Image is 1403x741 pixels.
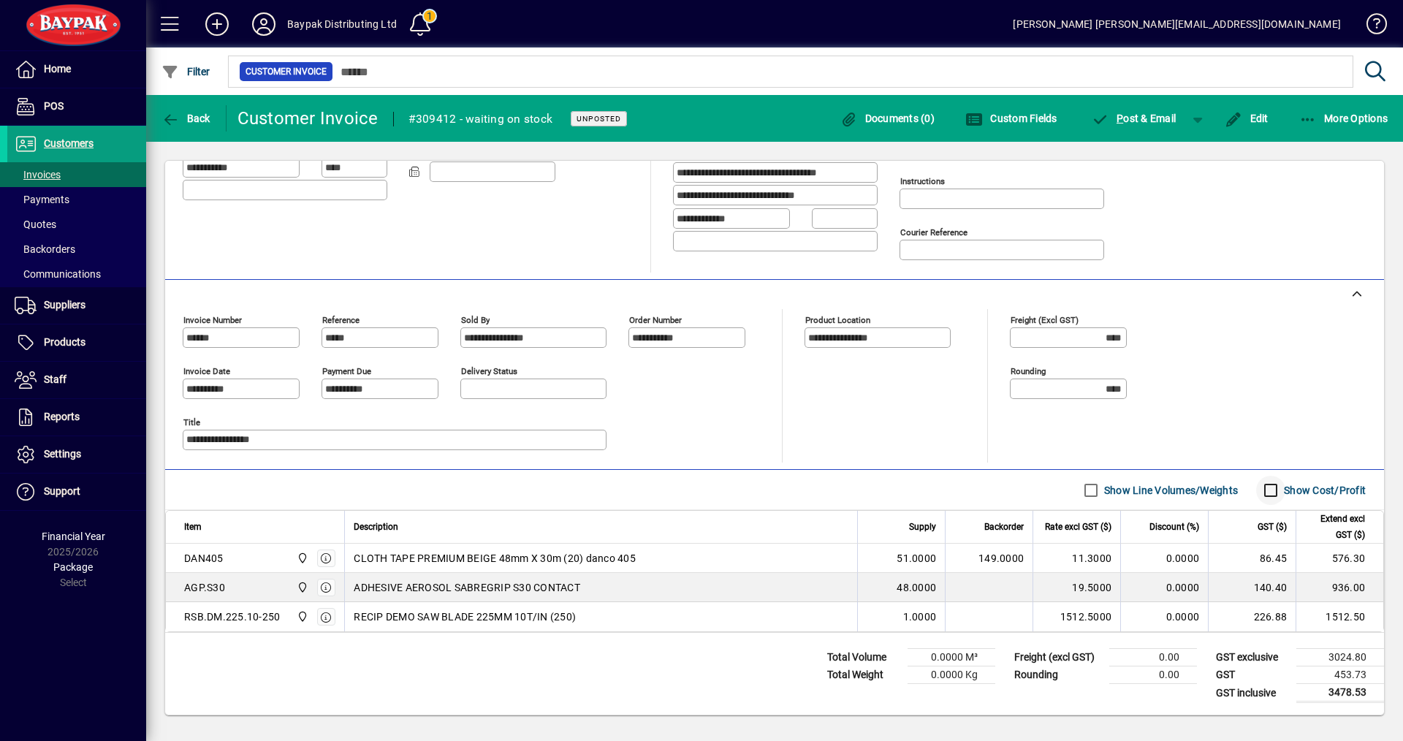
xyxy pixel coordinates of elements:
[44,373,66,385] span: Staff
[461,315,490,325] mat-label: Sold by
[158,105,214,132] button: Back
[897,580,936,595] span: 48.0000
[1208,602,1296,631] td: 226.88
[7,262,146,286] a: Communications
[1149,519,1199,535] span: Discount (%)
[1042,580,1111,595] div: 19.5000
[184,580,225,595] div: AGP.S30
[1296,544,1383,573] td: 576.30
[184,551,224,566] div: DAN405
[293,550,310,566] span: Baypak - Onekawa
[15,268,101,280] span: Communications
[240,11,287,37] button: Profile
[1007,649,1109,666] td: Freight (excl GST)
[1296,573,1383,602] td: 936.00
[900,227,967,237] mat-label: Courier Reference
[1042,551,1111,566] div: 11.3000
[354,551,636,566] span: CLOTH TAPE PREMIUM BEIGE 48mm X 30m (20) danco 405
[965,113,1057,124] span: Custom Fields
[1101,483,1238,498] label: Show Line Volumes/Weights
[246,64,327,79] span: Customer Invoice
[7,324,146,361] a: Products
[158,58,214,85] button: Filter
[44,411,80,422] span: Reports
[1281,483,1366,498] label: Show Cost/Profit
[1209,684,1296,702] td: GST inclusive
[42,531,105,542] span: Financial Year
[184,519,202,535] span: Item
[7,212,146,237] a: Quotes
[146,105,227,132] app-page-header-button: Back
[897,551,936,566] span: 51.0000
[7,436,146,473] a: Settings
[237,107,379,130] div: Customer Invoice
[184,609,280,624] div: RSB.DM.225.10-250
[7,474,146,510] a: Support
[1209,666,1296,684] td: GST
[1011,315,1079,325] mat-label: Freight (excl GST)
[1011,366,1046,376] mat-label: Rounding
[15,169,61,180] span: Invoices
[44,100,64,112] span: POS
[15,243,75,255] span: Backorders
[183,417,200,427] mat-label: Title
[1208,544,1296,573] td: 86.45
[461,366,517,376] mat-label: Delivery status
[194,11,240,37] button: Add
[1042,609,1111,624] div: 1512.5000
[354,580,580,595] span: ADHESIVE AEROSOL SABREGRIP S30 CONTACT
[1225,113,1269,124] span: Edit
[900,176,945,186] mat-label: Instructions
[1296,105,1392,132] button: More Options
[1084,105,1184,132] button: Post & Email
[1221,105,1272,132] button: Edit
[1296,684,1384,702] td: 3478.53
[44,63,71,75] span: Home
[1258,519,1287,535] span: GST ($)
[408,107,553,131] div: #309412 - waiting on stock
[7,287,146,324] a: Suppliers
[1209,649,1296,666] td: GST exclusive
[161,66,210,77] span: Filter
[354,609,576,624] span: RECIP DEMO SAW BLADE 225MM 10T/IN (250)
[1109,649,1197,666] td: 0.00
[287,12,397,36] div: Baypak Distributing Ltd
[7,187,146,212] a: Payments
[44,448,81,460] span: Settings
[836,105,938,132] button: Documents (0)
[1356,3,1385,50] a: Knowledge Base
[908,666,995,684] td: 0.0000 Kg
[15,218,56,230] span: Quotes
[820,649,908,666] td: Total Volume
[15,194,69,205] span: Payments
[1296,602,1383,631] td: 1512.50
[909,519,936,535] span: Supply
[44,336,85,348] span: Products
[978,551,1024,566] span: 149.0000
[293,579,310,596] span: Baypak - Onekawa
[805,315,870,325] mat-label: Product location
[577,114,621,123] span: Unposted
[1305,511,1365,543] span: Extend excl GST ($)
[7,237,146,262] a: Backorders
[1296,666,1384,684] td: 453.73
[1007,666,1109,684] td: Rounding
[7,162,146,187] a: Invoices
[183,315,242,325] mat-label: Invoice number
[7,51,146,88] a: Home
[7,362,146,398] a: Staff
[629,315,682,325] mat-label: Order number
[7,399,146,436] a: Reports
[322,366,371,376] mat-label: Payment due
[1109,666,1197,684] td: 0.00
[44,485,80,497] span: Support
[820,666,908,684] td: Total Weight
[44,137,94,149] span: Customers
[183,366,230,376] mat-label: Invoice date
[903,609,937,624] span: 1.0000
[1296,649,1384,666] td: 3024.80
[984,519,1024,535] span: Backorder
[908,649,995,666] td: 0.0000 M³
[354,519,398,535] span: Description
[1013,12,1341,36] div: [PERSON_NAME] [PERSON_NAME][EMAIL_ADDRESS][DOMAIN_NAME]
